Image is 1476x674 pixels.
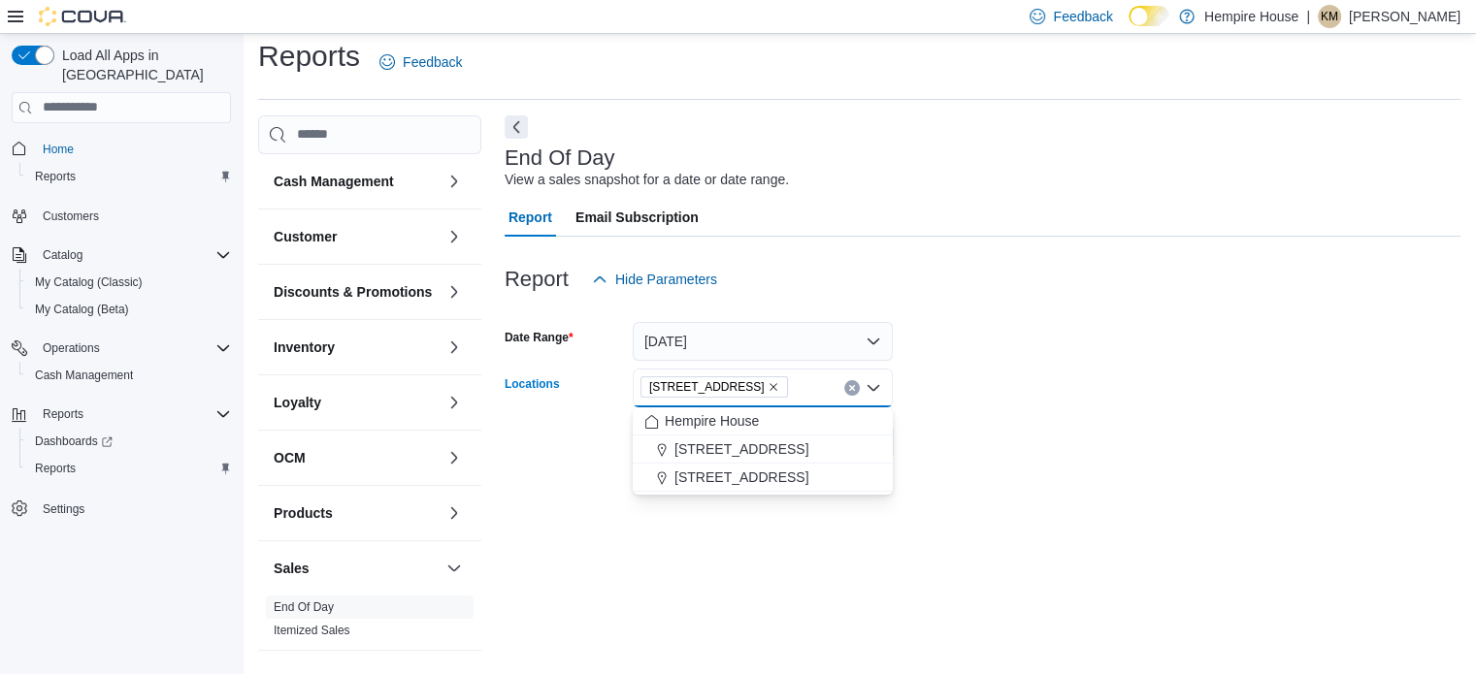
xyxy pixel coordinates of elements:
button: Hempire House [633,407,893,435]
a: Settings [35,497,92,521]
button: Sales [274,559,439,578]
button: Customers [4,202,239,230]
span: Home [35,137,231,161]
h3: Inventory [274,337,335,357]
span: Dashboards [27,430,231,453]
span: KM [1321,5,1338,28]
span: Home [43,142,74,157]
button: Settings [4,494,239,522]
button: OCM [274,448,439,467]
span: [STREET_ADDRESS] [674,467,808,487]
a: My Catalog (Classic) [27,271,150,294]
div: Katelyn MacBrien [1318,5,1341,28]
button: Loyalty [274,393,439,412]
div: Choose from the following options [633,407,893,492]
span: Reports [27,457,231,480]
h3: Sales [274,559,310,578]
button: Catalog [35,243,90,267]
a: Cash Management [27,364,141,387]
button: Discounts & Promotions [274,282,439,302]
span: 59 First Street [640,376,789,398]
span: Settings [35,496,231,520]
span: Reports [35,461,76,476]
button: Reports [4,401,239,428]
a: Reports [27,165,83,188]
span: [STREET_ADDRESS] [674,439,808,459]
h1: Reports [258,37,360,76]
span: My Catalog (Classic) [35,274,143,290]
button: [STREET_ADDRESS] [633,464,893,492]
a: Dashboards [27,430,120,453]
span: Itemized Sales [274,623,350,638]
button: Inventory [443,336,466,359]
button: My Catalog (Beta) [19,296,239,323]
h3: End Of Day [505,146,615,170]
span: Reports [43,406,83,422]
span: My Catalog (Classic) [27,271,231,294]
button: Cash Management [274,172,439,191]
span: Dark Mode [1129,26,1130,27]
span: Reports [27,165,231,188]
span: [STREET_ADDRESS] [649,377,765,397]
span: Customers [43,209,99,224]
input: Dark Mode [1129,6,1169,26]
h3: Cash Management [274,172,394,191]
span: Customers [35,204,231,228]
span: My Catalog (Beta) [27,298,231,321]
button: Close list of options [866,380,881,396]
h3: Products [274,503,333,523]
button: Loyalty [443,391,466,414]
button: [DATE] [633,322,893,361]
button: Cash Management [443,170,466,193]
span: Operations [35,337,231,360]
button: Customer [443,225,466,248]
span: Feedback [1053,7,1112,26]
a: Customers [35,205,107,228]
button: Hide Parameters [584,260,725,299]
button: Reports [19,163,239,190]
a: My Catalog (Beta) [27,298,137,321]
span: Operations [43,340,100,356]
img: Cova [39,7,126,26]
button: Inventory [274,337,439,357]
span: Hempire House [665,411,759,431]
a: Feedback [372,43,470,81]
a: Home [35,138,82,161]
span: Cash Management [35,368,133,383]
button: Reports [19,455,239,482]
span: Email Subscription [575,198,699,237]
span: Feedback [403,52,462,72]
button: Products [274,503,439,523]
button: My Catalog (Classic) [19,269,239,296]
span: Reports [35,169,76,184]
button: Customer [274,227,439,246]
a: Itemized Sales [274,624,350,637]
span: End Of Day [274,599,334,615]
span: Reports [35,402,231,426]
button: Reports [35,402,91,426]
label: Date Range [505,330,574,345]
button: Discounts & Promotions [443,280,466,304]
button: Home [4,135,239,163]
p: [PERSON_NAME] [1349,5,1460,28]
span: My Catalog (Beta) [35,302,129,317]
span: Dashboards [35,433,113,449]
button: Next [505,115,528,139]
span: Settings [43,501,84,517]
button: Sales [443,557,466,580]
a: End Of Day [274,600,334,614]
button: Catalog [4,241,239,269]
p: Hempire House [1204,5,1298,28]
nav: Complex example [12,127,231,573]
button: Products [443,501,466,525]
p: | [1306,5,1310,28]
h3: Discounts & Promotions [274,282,432,302]
a: Dashboards [19,428,239,455]
h3: Loyalty [274,393,321,412]
button: Clear input [844,380,860,396]
div: View a sales snapshot for a date or date range. [505,170,789,190]
button: Remove 59 First Street from selection in this group [768,381,779,393]
span: Cash Management [27,364,231,387]
button: Operations [35,337,108,360]
a: Reports [27,457,83,480]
